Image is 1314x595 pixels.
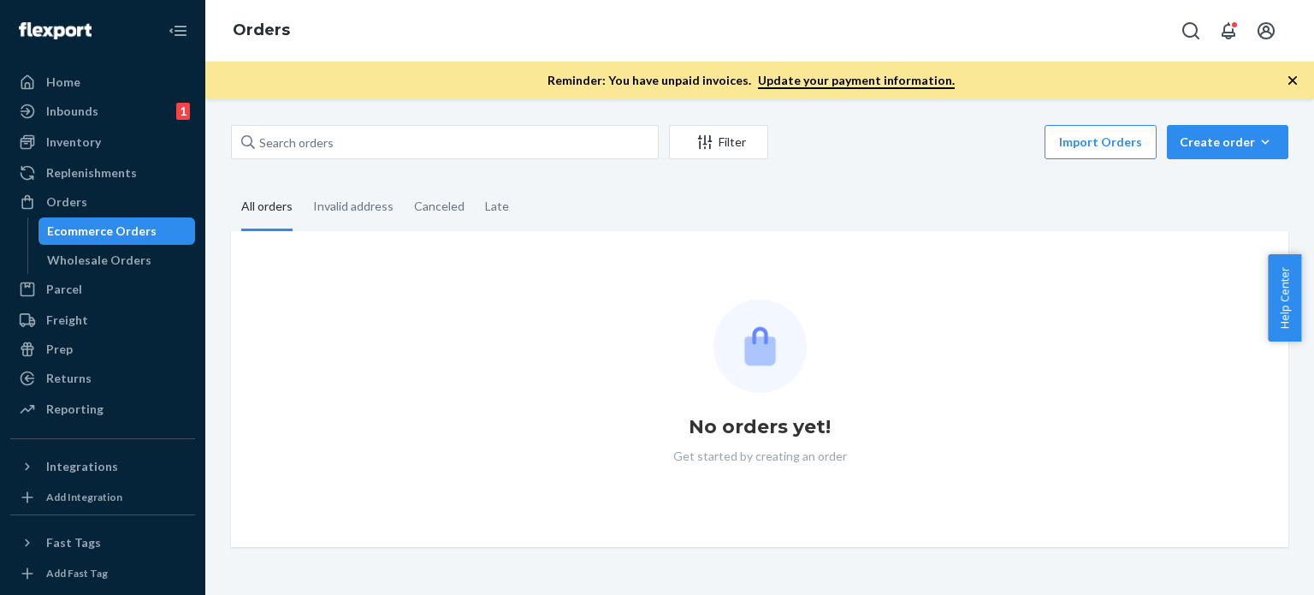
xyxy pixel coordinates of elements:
[713,300,807,393] img: Empty list
[46,281,82,298] div: Parcel
[485,184,509,229] div: Late
[1174,14,1208,48] button: Open Search Box
[689,414,831,441] h1: No orders yet!
[10,68,195,96] a: Home
[38,217,196,245] a: Ecommerce Orders
[10,365,195,392] a: Returns
[47,223,157,240] div: Ecommerce Orders
[10,453,195,480] button: Integrations
[10,128,195,156] a: Inventory
[10,98,195,125] a: Inbounds1
[46,458,118,475] div: Integrations
[10,306,195,334] a: Freight
[46,401,104,418] div: Reporting
[10,487,195,508] a: Add Integration
[161,14,195,48] button: Close Navigation
[233,21,290,39] a: Orders
[46,490,122,504] div: Add Integration
[47,252,151,269] div: Wholesale Orders
[758,73,955,89] a: Update your payment information.
[46,74,80,91] div: Home
[46,164,137,181] div: Replenishments
[38,247,196,274] a: Wholesale Orders
[46,193,87,211] div: Orders
[414,184,465,229] div: Canceled
[46,566,108,580] div: Add Fast Tag
[10,276,195,303] a: Parcel
[10,159,195,187] a: Replenishments
[313,184,394,229] div: Invalid address
[673,448,847,465] p: Get started by creating an order
[19,22,92,39] img: Flexport logo
[46,312,88,329] div: Freight
[670,134,767,151] div: Filter
[46,134,101,151] div: Inventory
[1249,14,1283,48] button: Open account menu
[1211,14,1246,48] button: Open notifications
[1180,134,1276,151] div: Create order
[176,103,190,120] div: 1
[10,529,195,556] button: Fast Tags
[1167,125,1288,159] button: Create order
[231,125,659,159] input: Search orders
[46,103,98,120] div: Inbounds
[10,563,195,584] a: Add Fast Tag
[46,341,73,358] div: Prep
[547,72,955,89] p: Reminder: You have unpaid invoices.
[669,125,768,159] button: Filter
[10,396,195,423] a: Reporting
[10,336,195,363] a: Prep
[241,184,293,231] div: All orders
[1268,254,1301,342] button: Help Center
[10,188,195,216] a: Orders
[46,534,101,551] div: Fast Tags
[219,6,304,56] ol: breadcrumbs
[1045,125,1157,159] button: Import Orders
[46,370,92,387] div: Returns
